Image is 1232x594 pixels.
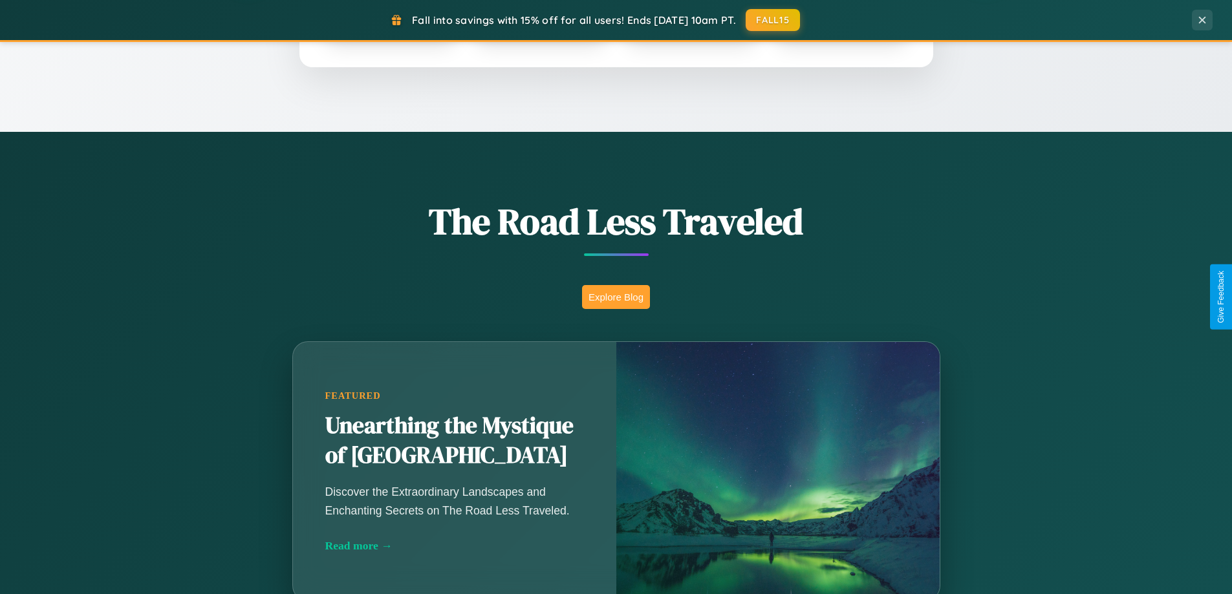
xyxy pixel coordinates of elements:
h2: Unearthing the Mystique of [GEOGRAPHIC_DATA] [325,411,584,471]
h1: The Road Less Traveled [228,196,1004,246]
div: Give Feedback [1216,271,1226,323]
button: Explore Blog [582,285,650,309]
div: Read more → [325,539,584,553]
p: Discover the Extraordinary Landscapes and Enchanting Secrets on The Road Less Traveled. [325,483,584,519]
span: Fall into savings with 15% off for all users! Ends [DATE] 10am PT. [412,14,736,27]
button: FALL15 [746,9,800,31]
div: Featured [325,390,584,401]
